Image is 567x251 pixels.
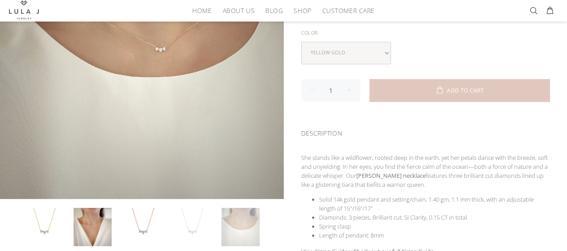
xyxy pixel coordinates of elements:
span: About Us [222,7,254,14]
div: DESCRIPTION [301,118,550,146]
a: About Us [217,4,260,18]
span: HOME [192,7,212,14]
li: Diamonds: 3 pieces, Brilliant cut. SI Clarity, 0.15 CT in total. [319,213,550,222]
a: HOME [187,4,217,18]
span: Shop [294,7,311,14]
strong: [PERSON_NAME] necklace [356,172,426,180]
span: Blog [265,7,283,14]
span: Customer Care [322,7,374,14]
button: ADD TO CART [369,79,550,101]
li: Length of pendant: 8mm [319,231,550,240]
li: Spring clasp [319,222,550,231]
p: She stands like a wildflower, rooted deep in the earth, yet her petals dance with the breeze, sof... [301,153,550,189]
a: Blog [260,4,288,18]
li: Solid 14k gold pendant and setting/chain, 1.40 gm, 1.1 mm thick, with an adjustable length of 15"... [319,195,550,213]
div: Color: [301,27,550,39]
a: Customer Care [316,4,374,18]
a: Shop [288,4,316,18]
span: ADD TO CART [447,88,484,93]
